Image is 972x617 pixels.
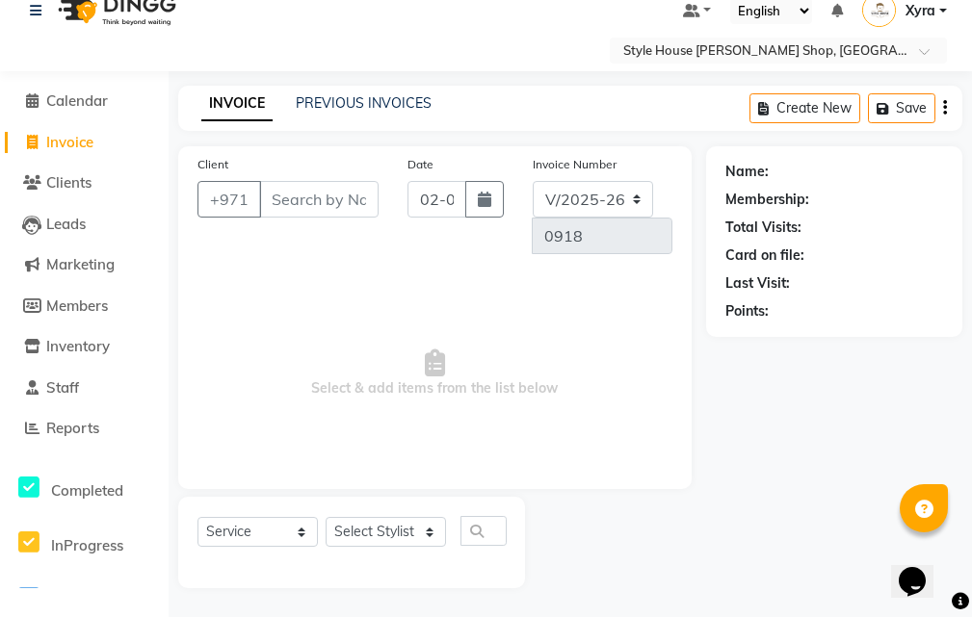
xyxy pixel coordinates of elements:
[296,94,432,112] a: PREVIOUS INVOICES
[725,190,809,210] div: Membership:
[5,214,164,236] a: Leads
[533,156,617,173] label: Invoice Number
[5,90,164,113] a: Calendar
[725,301,769,321] div: Points:
[725,218,801,238] div: Total Visits:
[460,516,507,546] input: Search or Scan
[5,377,164,399] a: Staff
[201,87,273,121] a: INVOICE
[46,173,92,192] span: Clients
[46,133,93,151] span: Invoice
[906,1,935,21] span: Xyra
[46,215,86,233] span: Leads
[46,296,108,315] span: Members
[46,255,115,273] span: Marketing
[725,273,790,294] div: Last Visit:
[749,93,860,123] button: Create New
[868,93,935,123] button: Save
[51,481,123,500] span: Completed
[5,254,164,276] a: Marketing
[407,156,433,173] label: Date
[5,418,164,440] a: Reports
[46,337,110,355] span: Inventory
[5,336,164,358] a: Inventory
[46,91,108,110] span: Calendar
[725,162,769,182] div: Name:
[5,172,164,194] a: Clients
[46,378,79,397] span: Staff
[725,245,804,266] div: Card on file:
[891,540,953,598] iframe: chat widget
[51,536,123,554] span: InProgress
[5,132,164,154] a: Invoice
[46,419,99,437] span: Reports
[259,181,379,218] input: Search by Name/Mobile/Email/Code
[197,156,228,173] label: Client
[5,296,164,318] a: Members
[197,181,261,218] button: +971
[197,277,672,470] span: Select & add items from the list below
